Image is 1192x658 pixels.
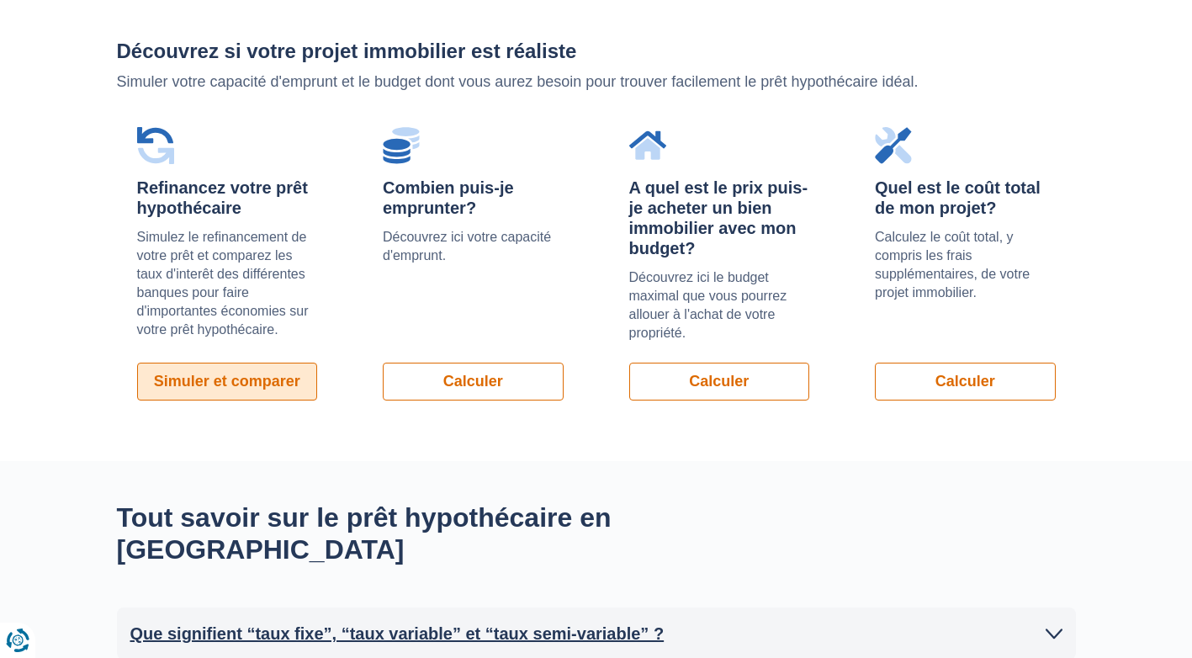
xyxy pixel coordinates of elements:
img: Refinancez votre prêt hypothécaire [137,127,174,164]
h2: Tout savoir sur le prêt hypothécaire en [GEOGRAPHIC_DATA] [117,501,748,566]
a: Calculer [383,363,564,401]
p: Découvrez ici votre capacité d'emprunt. [383,228,564,265]
p: Découvrez ici le budget maximal que vous pourrez allouer à l'achat de votre propriété. [629,268,810,342]
p: Calculez le coût total, y compris les frais supplémentaires, de votre projet immobilier. [875,228,1056,302]
div: Combien puis-je emprunter? [383,178,564,218]
img: A quel est le prix puis-je acheter un bien immobilier avec mon budget? [629,127,666,164]
img: Quel est le coût total de mon projet? [875,127,912,164]
h2: Que signifient “taux fixe”, “taux variable” et “taux semi-variable” ? [130,621,665,646]
p: Simulez le refinancement de votre prêt et comparez les taux d'interêt des différentes banques pou... [137,228,318,339]
div: Quel est le coût total de mon projet? [875,178,1056,218]
a: Calculer [875,363,1056,401]
h2: Découvrez si votre projet immobilier est réaliste [117,40,1076,62]
div: Refinancez votre prêt hypothécaire [137,178,318,218]
p: Simuler votre capacité d'emprunt et le budget dont vous aurez besoin pour trouver facilement le p... [117,72,1076,93]
img: Combien puis-je emprunter? [383,127,420,164]
a: Simuler et comparer [137,363,318,401]
div: A quel est le prix puis-je acheter un bien immobilier avec mon budget? [629,178,810,258]
a: Que signifient “taux fixe”, “taux variable” et “taux semi-variable” ? [130,621,1062,646]
a: Calculer [629,363,810,401]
